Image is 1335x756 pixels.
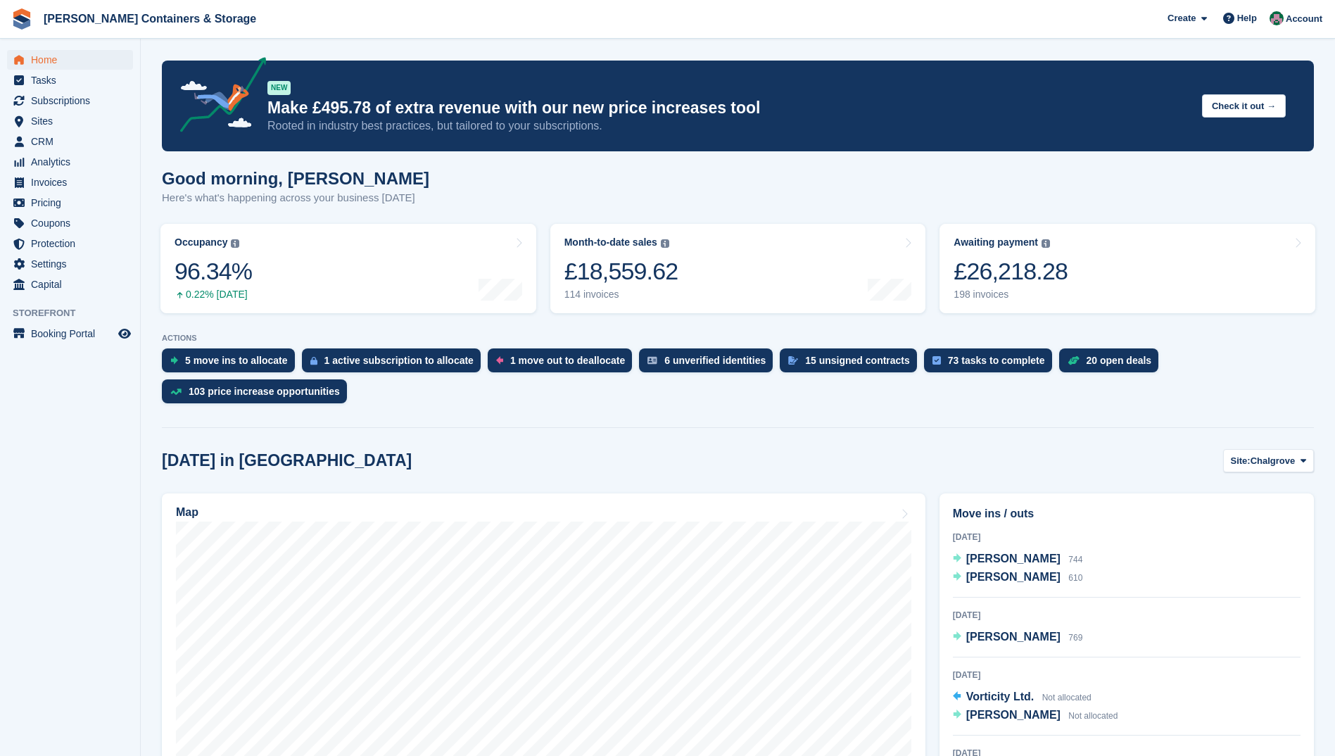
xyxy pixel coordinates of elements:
[168,57,267,137] img: price-adjustments-announcement-icon-8257ccfd72463d97f412b2fc003d46551f7dbcb40ab6d574587a9cd5c0d94...
[966,691,1035,703] span: Vorticity Ltd.
[7,111,133,131] a: menu
[11,8,32,30] img: stora-icon-8386f47178a22dfd0bd8f6a31ec36ba5ce8667c1dd55bd0f319d3a0aa187defe.svg
[1068,555,1082,565] span: 744
[7,152,133,172] a: menu
[7,91,133,111] a: menu
[175,237,227,248] div: Occupancy
[310,356,317,365] img: active_subscription_to_allocate_icon-d502201f5373d7db506a760aba3b589e785aa758c864c3986d89f69b8ff3...
[953,688,1092,707] a: Vorticity Ltd. Not allocated
[31,193,115,213] span: Pricing
[1202,94,1286,118] button: Check it out →
[924,348,1059,379] a: 73 tasks to complete
[162,169,429,188] h1: Good morning, [PERSON_NAME]
[564,289,678,301] div: 114 invoices
[31,50,115,70] span: Home
[496,356,503,365] img: move_outs_to_deallocate_icon-f764333ba52eb49d3ac5e1228854f67142a1ed5810a6f6cc68b1a99e826820c5.svg
[31,111,115,131] span: Sites
[639,348,780,379] a: 6 unverified identities
[805,355,910,366] div: 15 unsigned contracts
[1068,355,1080,365] img: deal-1b604bf984904fb50ccaf53a9ad4b4a5d6e5aea283cecdc64d6e3604feb123c2.svg
[564,237,657,248] div: Month-to-date sales
[1251,454,1296,468] span: Chalgrove
[170,356,178,365] img: move_ins_to_allocate_icon-fdf77a2bb77ea45bf5b3d319d69a93e2d87916cf1d5bf7949dd705db3b84f3ca.svg
[267,98,1191,118] p: Make £495.78 of extra revenue with our new price increases tool
[7,275,133,294] a: menu
[324,355,474,366] div: 1 active subscription to allocate
[954,289,1068,301] div: 198 invoices
[160,224,536,313] a: Occupancy 96.34% 0.22% [DATE]
[116,325,133,342] a: Preview store
[564,257,678,286] div: £18,559.62
[647,356,657,365] img: verify_identity-adf6edd0f0f0b5bbfe63781bf79b02c33cf7c696d77639b501bdc392416b5a36.svg
[953,569,1083,587] a: [PERSON_NAME] 610
[31,254,115,274] span: Settings
[953,550,1083,569] a: [PERSON_NAME] 744
[510,355,625,366] div: 1 move out to deallocate
[31,91,115,111] span: Subscriptions
[1087,355,1152,366] div: 20 open deals
[7,50,133,70] a: menu
[1168,11,1196,25] span: Create
[7,172,133,192] a: menu
[953,669,1301,681] div: [DATE]
[1231,454,1251,468] span: Site:
[162,379,354,410] a: 103 price increase opportunities
[966,571,1061,583] span: [PERSON_NAME]
[1042,693,1092,703] span: Not allocated
[175,257,252,286] div: 96.34%
[550,224,926,313] a: Month-to-date sales £18,559.62 114 invoices
[966,631,1061,643] span: [PERSON_NAME]
[780,348,924,379] a: 15 unsigned contracts
[302,348,488,379] a: 1 active subscription to allocate
[953,707,1118,725] a: [PERSON_NAME] Not allocated
[488,348,639,379] a: 1 move out to deallocate
[1068,633,1082,643] span: 769
[1223,449,1315,472] button: Site: Chalgrove
[267,81,291,95] div: NEW
[31,70,115,90] span: Tasks
[31,213,115,233] span: Coupons
[953,531,1301,543] div: [DATE]
[185,355,288,366] div: 5 move ins to allocate
[13,306,140,320] span: Storefront
[953,629,1083,647] a: [PERSON_NAME] 769
[1068,573,1082,583] span: 610
[162,190,429,206] p: Here's what's happening across your business [DATE]
[7,213,133,233] a: menu
[939,224,1315,313] a: Awaiting payment £26,218.28 198 invoices
[7,193,133,213] a: menu
[162,348,302,379] a: 5 move ins to allocate
[31,172,115,192] span: Invoices
[1237,11,1257,25] span: Help
[1286,12,1322,26] span: Account
[189,386,340,397] div: 103 price increase opportunities
[31,275,115,294] span: Capital
[31,234,115,253] span: Protection
[1270,11,1284,25] img: Julia Marcham
[953,609,1301,622] div: [DATE]
[1068,711,1118,721] span: Not allocated
[7,132,133,151] a: menu
[7,254,133,274] a: menu
[7,324,133,344] a: menu
[661,239,669,248] img: icon-info-grey-7440780725fd019a000dd9b08b2336e03edf1995a4989e88bcd33f0948082b44.svg
[267,118,1191,134] p: Rooted in industry best practices, but tailored to your subscriptions.
[932,356,941,365] img: task-75834270c22a3079a89374b754ae025e5fb1db73e45f91037f5363f120a921f8.svg
[31,152,115,172] span: Analytics
[162,334,1314,343] p: ACTIONS
[788,356,798,365] img: contract_signature_icon-13c848040528278c33f63329250d36e43548de30e8caae1d1a13099fd9432cc5.svg
[954,237,1038,248] div: Awaiting payment
[31,132,115,151] span: CRM
[966,553,1061,565] span: [PERSON_NAME]
[1042,239,1050,248] img: icon-info-grey-7440780725fd019a000dd9b08b2336e03edf1995a4989e88bcd33f0948082b44.svg
[170,389,182,395] img: price_increase_opportunities-93ffe204e8149a01c8c9dc8f82e8f89637d9d84a8eef4429ea346261dce0b2c0.svg
[38,7,262,30] a: [PERSON_NAME] Containers & Storage
[7,70,133,90] a: menu
[175,289,252,301] div: 0.22% [DATE]
[966,709,1061,721] span: [PERSON_NAME]
[7,234,133,253] a: menu
[231,239,239,248] img: icon-info-grey-7440780725fd019a000dd9b08b2336e03edf1995a4989e88bcd33f0948082b44.svg
[176,506,198,519] h2: Map
[953,505,1301,522] h2: Move ins / outs
[162,451,412,470] h2: [DATE] in [GEOGRAPHIC_DATA]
